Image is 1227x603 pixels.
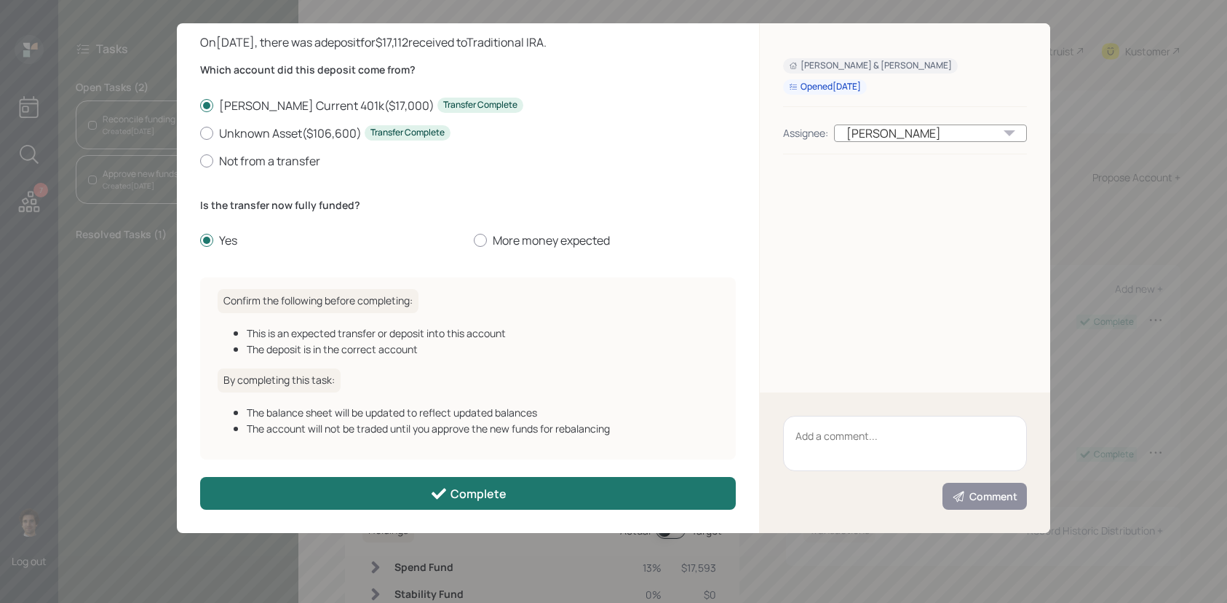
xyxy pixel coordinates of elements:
label: Which account did this deposit come from? [200,63,736,77]
h6: Confirm the following before completing: [218,289,418,313]
div: Complete [430,485,507,502]
div: Opened [DATE] [789,81,861,93]
div: [PERSON_NAME] [834,125,1027,142]
label: Is the transfer now fully funded? [200,198,736,213]
div: The balance sheet will be updated to reflect updated balances [247,405,718,420]
label: Not from a transfer [200,153,736,169]
div: The account will not be traded until you approve the new funds for rebalancing [247,421,718,436]
label: Yes [200,232,462,248]
h6: By completing this task: [218,368,341,393]
div: Transfer Complete [370,127,445,139]
label: More money expected [474,232,736,248]
div: Assignee: [783,125,828,141]
button: Complete [200,477,736,510]
div: [PERSON_NAME] & [PERSON_NAME] [789,60,952,72]
label: Unknown Asset ( $106,600 ) [200,125,736,141]
label: [PERSON_NAME] Current 401k ( $17,000 ) [200,98,736,114]
div: The deposit is in the correct account [247,342,718,357]
button: Comment [942,483,1027,510]
div: Comment [952,489,1017,504]
div: This is an expected transfer or deposit into this account [247,326,718,341]
div: On [DATE] , there was a deposit for $17,112 received to Traditional IRA . [200,33,736,51]
div: Transfer Complete [443,99,517,111]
